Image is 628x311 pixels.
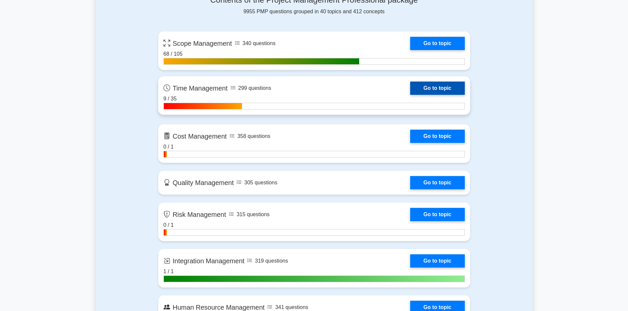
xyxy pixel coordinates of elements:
a: Go to topic [410,130,464,143]
a: Go to topic [410,254,464,268]
a: Go to topic [410,37,464,50]
a: Go to topic [410,176,464,189]
a: Go to topic [410,208,464,221]
a: Go to topic [410,82,464,95]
